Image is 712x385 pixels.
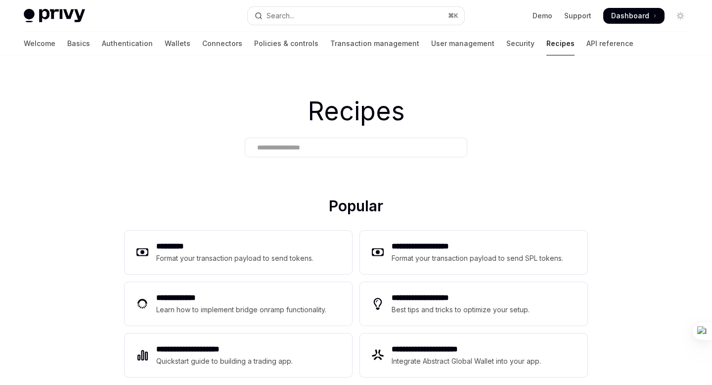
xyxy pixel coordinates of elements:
div: Search... [267,10,294,22]
div: Best tips and tricks to optimize your setup. [392,304,531,316]
a: Support [564,11,591,21]
a: Connectors [202,32,242,55]
h2: Popular [125,197,587,219]
a: Security [506,32,534,55]
div: Format your transaction payload to send tokens. [156,252,314,264]
a: API reference [586,32,633,55]
div: Format your transaction payload to send SPL tokens. [392,252,564,264]
a: Demo [533,11,552,21]
span: Dashboard [611,11,649,21]
a: Dashboard [603,8,665,24]
img: light logo [24,9,85,23]
button: Toggle dark mode [672,8,688,24]
a: Transaction management [330,32,419,55]
a: Recipes [546,32,575,55]
a: **** ****Format your transaction payload to send tokens. [125,231,352,274]
a: **** **** ***Learn how to implement bridge onramp functionality. [125,282,352,326]
div: Integrate Abstract Global Wallet into your app. [392,355,542,367]
div: Quickstart guide to building a trading app. [156,355,293,367]
a: Basics [67,32,90,55]
a: Welcome [24,32,55,55]
a: Wallets [165,32,190,55]
a: Policies & controls [254,32,318,55]
div: Learn how to implement bridge onramp functionality. [156,304,329,316]
span: ⌘ K [448,12,458,20]
a: User management [431,32,494,55]
a: Authentication [102,32,153,55]
button: Open search [248,7,464,25]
